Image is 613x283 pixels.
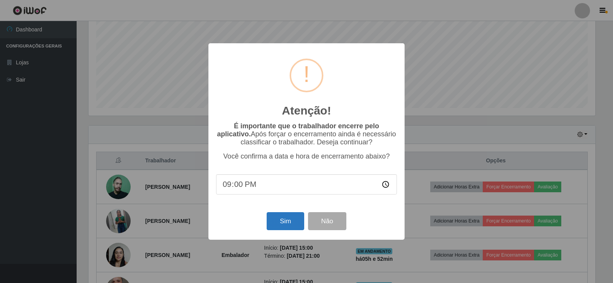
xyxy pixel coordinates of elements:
[267,212,304,230] button: Sim
[216,152,397,160] p: Você confirma a data e hora de encerramento abaixo?
[308,212,346,230] button: Não
[216,122,397,146] p: Após forçar o encerramento ainda é necessário classificar o trabalhador. Deseja continuar?
[217,122,379,138] b: É importante que o trabalhador encerre pelo aplicativo.
[282,104,331,118] h2: Atenção!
